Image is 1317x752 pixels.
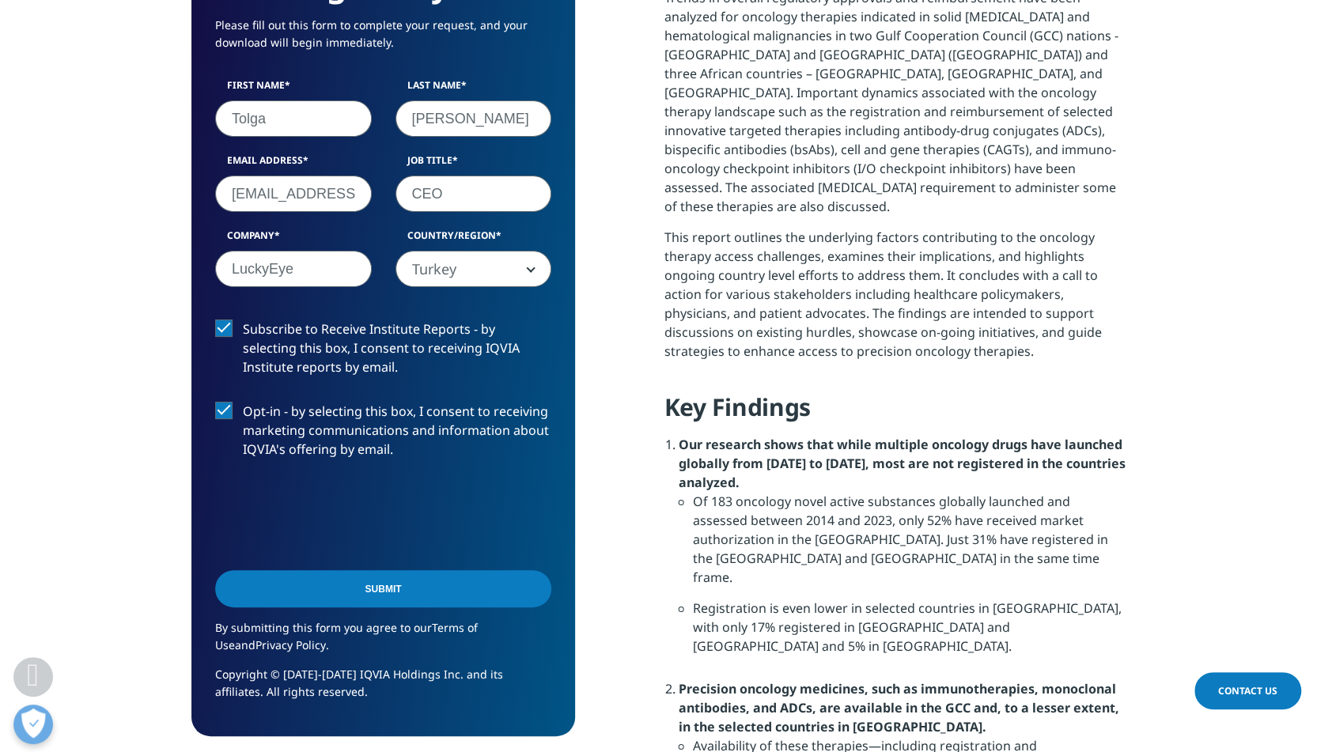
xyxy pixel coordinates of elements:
[693,599,1126,667] li: Registration is even lower in selected countries in [GEOGRAPHIC_DATA], with only 17% registered i...
[215,78,372,100] label: First Name
[215,484,456,546] iframe: reCAPTCHA
[395,251,552,287] span: Turkey
[1218,684,1277,697] span: Contact Us
[215,570,551,607] input: Submit
[215,319,551,385] label: Subscribe to Receive Institute Reports - by selecting this box, I consent to receiving IQVIA Inst...
[215,619,551,666] p: By submitting this form you agree to our and .
[679,436,1126,491] strong: Our research shows that while multiple oncology drugs have launched globally from [DATE] to [DATE...
[255,637,326,652] a: Privacy Policy
[395,229,552,251] label: Country/Region
[679,680,1119,735] strong: Precision oncology medicines, such as immunotherapies, monoclonal antibodies, and ADCs, are avail...
[215,229,372,251] label: Company
[215,153,372,176] label: Email Address
[664,228,1126,372] p: This report outlines the underlying factors contributing to the oncology therapy access challenge...
[395,153,552,176] label: Job Title
[215,402,551,467] label: Opt-in - by selecting this box, I consent to receiving marketing communications and information a...
[215,17,551,63] p: Please fill out this form to complete your request, and your download will begin immediately.
[13,705,53,744] button: Open Preferences
[215,666,551,712] p: Copyright © [DATE]-[DATE] IQVIA Holdings Inc. and its affiliates. All rights reserved.
[395,78,552,100] label: Last Name
[693,492,1126,599] li: Of 183 oncology novel active substances globally launched and assessed between 2014 and 2023, onl...
[1194,672,1301,709] a: Contact Us
[664,391,1126,435] h4: Key Findings
[396,251,551,288] span: Turkey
